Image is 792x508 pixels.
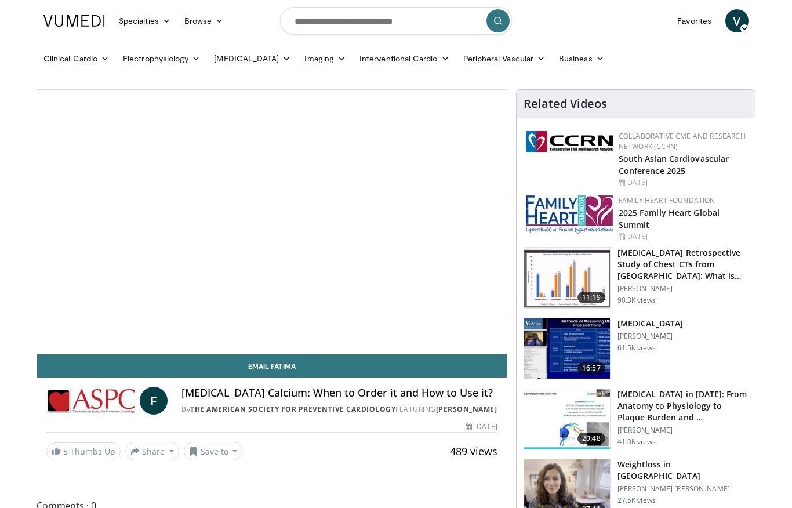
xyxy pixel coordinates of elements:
a: Peripheral Vascular [456,47,552,70]
p: [PERSON_NAME] [617,284,748,293]
a: Business [552,47,611,70]
button: Share [125,442,179,460]
a: Clinical Cardio [37,47,116,70]
a: Browse [177,9,231,32]
a: Collaborative CME and Research Network (CCRN) [619,131,746,151]
a: Imaging [297,47,353,70]
a: Family Heart Foundation [619,195,715,205]
p: [PERSON_NAME] [617,426,748,435]
a: 20:48 [MEDICAL_DATA] in [DATE]: From Anatomy to Physiology to Plaque Burden and … [PERSON_NAME] 4... [524,389,748,450]
a: 11:19 [MEDICAL_DATA] Retrospective Study of Chest CTs from [GEOGRAPHIC_DATA]: What is the Re… [PE... [524,247,748,309]
img: VuMedi Logo [43,15,105,27]
span: 5 [63,446,68,457]
img: c2eb46a3-50d3-446d-a553-a9f8510c7760.150x105_q85_crop-smart_upscale.jpg [524,248,610,308]
a: Specialties [112,9,177,32]
h3: [MEDICAL_DATA] in [DATE]: From Anatomy to Physiology to Plaque Burden and … [617,389,748,423]
div: By FEATURING [181,404,497,415]
span: 11:19 [577,292,605,303]
span: 16:57 [577,362,605,374]
p: 41.0K views [617,437,656,447]
video-js: Video Player [37,90,507,354]
h4: [MEDICAL_DATA] Calcium: When to Order it and How to Use it? [181,387,497,400]
a: [PERSON_NAME] [436,404,497,414]
img: a04ee3ba-8487-4636-b0fb-5e8d268f3737.png.150x105_q85_autocrop_double_scale_upscale_version-0.2.png [526,131,613,152]
a: Interventional Cardio [353,47,456,70]
div: [DATE] [619,231,746,242]
p: [PERSON_NAME] [PERSON_NAME] [617,484,748,494]
p: 27.5K views [617,496,656,505]
a: [MEDICAL_DATA] [207,47,297,70]
p: [PERSON_NAME] [617,332,684,341]
a: 16:57 [MEDICAL_DATA] [PERSON_NAME] 61.5K views [524,318,748,379]
a: F [140,387,168,415]
a: Favorites [670,9,718,32]
h4: Related Videos [524,97,607,111]
h3: [MEDICAL_DATA] [617,318,684,329]
a: The American Society for Preventive Cardiology [190,404,395,414]
img: a92b9a22-396b-4790-a2bb-5028b5f4e720.150x105_q85_crop-smart_upscale.jpg [524,318,610,379]
img: 823da73b-7a00-425d-bb7f-45c8b03b10c3.150x105_q85_crop-smart_upscale.jpg [524,389,610,449]
h3: [MEDICAL_DATA] Retrospective Study of Chest CTs from [GEOGRAPHIC_DATA]: What is the Re… [617,247,748,282]
input: Search topics, interventions [280,7,512,35]
img: 96363db5-6b1b-407f-974b-715268b29f70.jpeg.150x105_q85_autocrop_double_scale_upscale_version-0.2.jpg [526,195,613,234]
button: Save to [184,442,243,460]
a: 5 Thumbs Up [46,442,121,460]
a: South Asian Cardiovascular Conference 2025 [619,153,729,176]
p: 90.3K views [617,296,656,305]
img: The American Society for Preventive Cardiology [46,387,135,415]
a: 2025 Family Heart Global Summit [619,207,720,230]
div: [DATE] [619,177,746,188]
a: Electrophysiology [116,47,207,70]
h3: Weightloss in [GEOGRAPHIC_DATA] [617,459,748,482]
span: 489 views [450,444,497,458]
a: Email Fatima [37,354,507,378]
div: [DATE] [466,422,497,432]
a: V [725,9,749,32]
span: 20:48 [577,433,605,444]
p: 61.5K views [617,343,656,353]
